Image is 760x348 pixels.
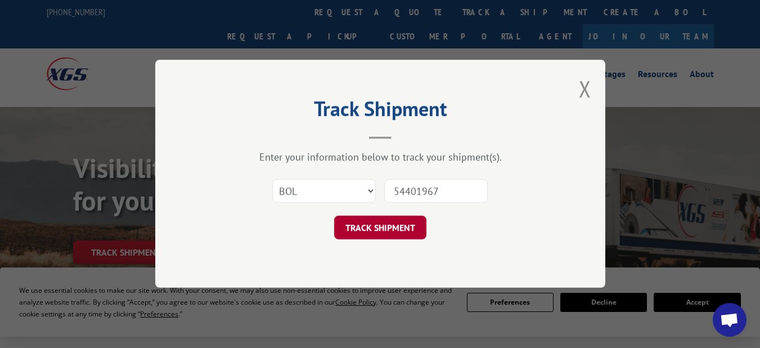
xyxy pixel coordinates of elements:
h2: Track Shipment [212,101,549,122]
div: Enter your information below to track your shipment(s). [212,151,549,164]
button: TRACK SHIPMENT [334,216,426,240]
input: Number(s) [384,180,488,203]
div: Open chat [713,303,746,337]
button: Close modal [579,74,591,104]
